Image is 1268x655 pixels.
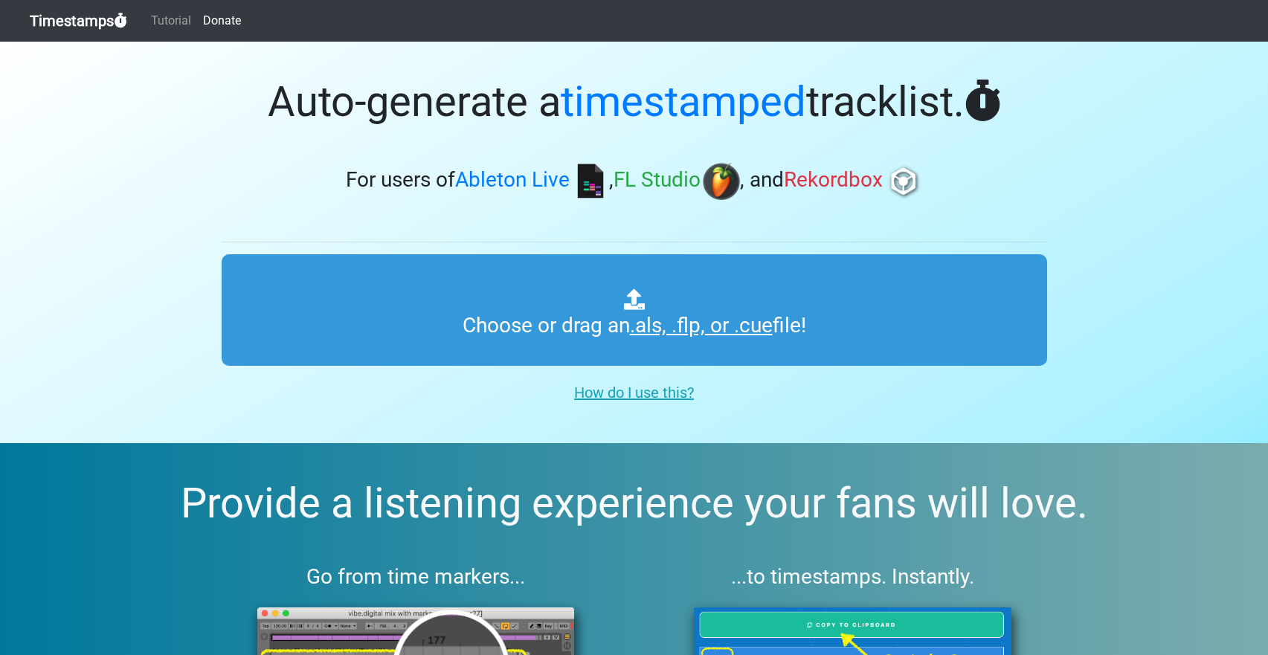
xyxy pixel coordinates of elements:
[197,6,247,36] a: Donate
[561,77,806,126] span: timestamped
[30,6,127,36] a: Timestamps
[222,77,1047,127] h1: Auto-generate a tracklist.
[885,163,922,200] img: rb.png
[572,163,609,200] img: ableton.png
[36,479,1232,529] h2: Provide a listening experience your fans will love.
[222,163,1047,200] h3: For users of , , and
[455,168,570,193] span: Ableton Live
[614,168,701,193] span: FL Studio
[574,384,694,401] u: How do I use this?
[222,564,611,590] h3: Go from time markers...
[658,564,1047,590] h3: ...to timestamps. Instantly.
[703,163,740,200] img: fl.png
[145,6,197,36] a: Tutorial
[784,168,883,193] span: Rekordbox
